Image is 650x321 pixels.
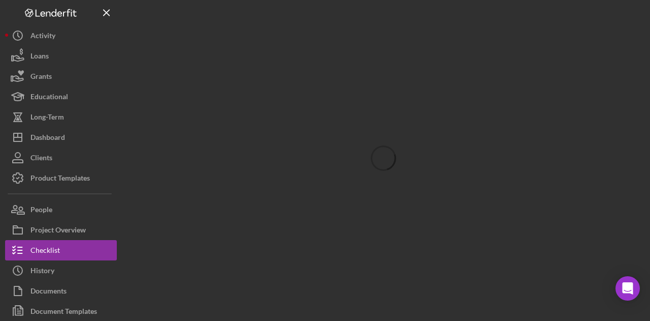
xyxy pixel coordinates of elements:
button: Educational [5,86,117,107]
div: Educational [30,86,68,109]
button: Long-Term [5,107,117,127]
div: History [30,260,54,283]
button: Product Templates [5,168,117,188]
button: Project Overview [5,220,117,240]
div: Checklist [30,240,60,263]
button: Clients [5,148,117,168]
div: People [30,199,52,222]
button: Activity [5,25,117,46]
div: Grants [30,66,52,89]
div: Loans [30,46,49,69]
div: Long-Term [30,107,64,130]
button: People [5,199,117,220]
div: Product Templates [30,168,90,191]
button: History [5,260,117,281]
div: Activity [30,25,55,48]
div: Project Overview [30,220,86,243]
div: Documents [30,281,67,304]
div: Clients [30,148,52,170]
button: Loans [5,46,117,66]
button: Checklist [5,240,117,260]
button: Dashboard [5,127,117,148]
button: Documents [5,281,117,301]
div: Open Intercom Messenger [615,276,640,301]
button: Grants [5,66,117,86]
div: Dashboard [30,127,65,150]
